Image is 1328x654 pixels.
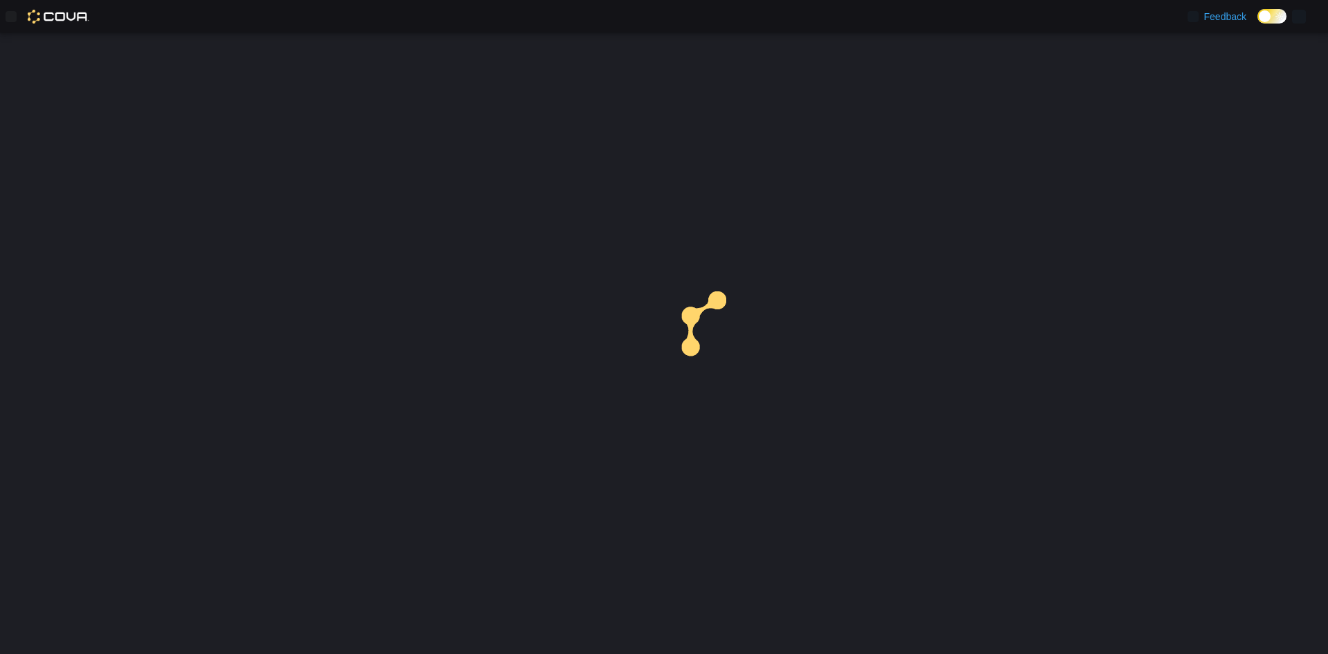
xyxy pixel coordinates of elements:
span: Feedback [1204,10,1246,24]
img: cova-loader [664,281,768,385]
img: Cova [28,10,89,24]
a: Feedback [1182,3,1252,30]
input: Dark Mode [1257,9,1286,24]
